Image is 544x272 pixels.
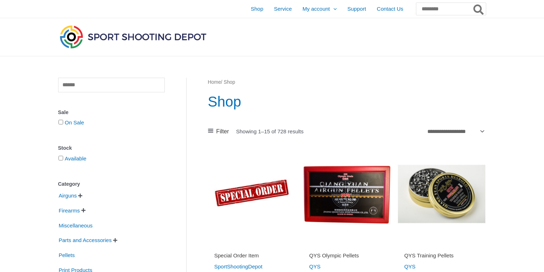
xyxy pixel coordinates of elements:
img: Special Order Item [208,150,296,238]
a: Miscellaneous [58,222,93,228]
iframe: Customer reviews powered by Trustpilot [214,242,289,251]
span: Firearms [58,205,81,217]
a: Special Order Item [214,252,289,262]
span: Miscellaneous [58,220,93,232]
a: QYS [404,263,416,270]
span: Airguns [58,190,78,202]
span:  [81,208,86,213]
iframe: Customer reviews powered by Trustpilot [309,242,384,251]
a: QYS Olympic Pellets [309,252,384,262]
div: Category [58,179,165,189]
select: Shop order [425,126,486,137]
p: Showing 1–15 of 728 results [236,129,304,134]
nav: Breadcrumb [208,78,486,87]
span:  [78,193,82,198]
button: Search [472,3,486,15]
div: Sale [58,107,165,118]
h2: QYS Training Pellets [404,252,479,259]
a: On Sale [65,119,84,125]
span: Filter [216,126,229,137]
img: QYS Olympic Pellets [303,150,391,238]
a: Pellets [58,252,76,258]
a: QYS [309,263,321,270]
a: Filter [208,126,229,137]
img: QYS Training Pellets [398,150,485,238]
h2: QYS Olympic Pellets [309,252,384,259]
a: Parts and Accessories [58,237,112,243]
span: Parts and Accessories [58,234,112,246]
span: Pellets [58,249,76,261]
input: Available [59,156,63,160]
a: SportShootingDepot [214,263,263,270]
a: Airguns [58,192,78,198]
img: Sport Shooting Depot [58,24,208,50]
a: Home [208,79,221,85]
a: Available [65,155,87,161]
div: Stock [58,143,165,153]
input: On Sale [59,120,63,124]
a: QYS Training Pellets [404,252,479,262]
h1: Shop [208,92,486,112]
iframe: Customer reviews powered by Trustpilot [404,242,479,251]
h2: Special Order Item [214,252,289,259]
span:  [113,238,117,243]
a: Firearms [58,207,81,213]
